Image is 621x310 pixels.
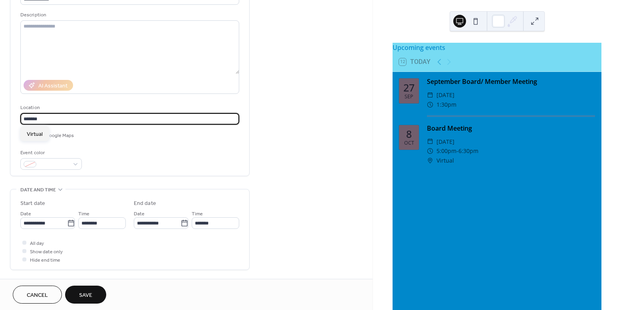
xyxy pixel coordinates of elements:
span: - [456,146,458,156]
div: September Board/ Member Meeting [427,77,595,86]
span: Virtual [436,156,454,165]
div: Location [20,103,238,112]
span: Show date only [30,248,63,256]
div: End date [134,199,156,208]
button: Cancel [13,286,62,304]
div: Board Meeting [427,123,595,133]
span: Hide end time [30,256,60,264]
div: 27 [403,83,415,93]
span: Time [192,210,203,218]
span: Date and time [20,186,56,194]
div: Event color [20,149,80,157]
div: Description [20,11,238,19]
div: ​ [427,146,433,156]
span: [DATE] [436,137,454,147]
div: ​ [427,156,433,165]
span: 5:00pm [436,146,456,156]
div: Sep [405,94,413,99]
span: Save [79,291,92,300]
span: Date [20,210,31,218]
span: All day [30,239,44,248]
div: Oct [404,141,414,146]
span: Time [78,210,89,218]
span: [DATE] [436,90,454,100]
span: Cancel [27,291,48,300]
div: Upcoming events [393,43,601,52]
span: 1:30pm [436,100,456,109]
span: Date [134,210,145,218]
span: Link to Google Maps [30,131,74,140]
div: ​ [427,100,433,109]
button: Save [65,286,106,304]
div: 8 [406,129,412,139]
span: 6:30pm [458,146,478,156]
div: ​ [427,137,433,147]
div: ​ [427,90,433,100]
div: Start date [20,199,45,208]
span: Virtual [27,130,43,139]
